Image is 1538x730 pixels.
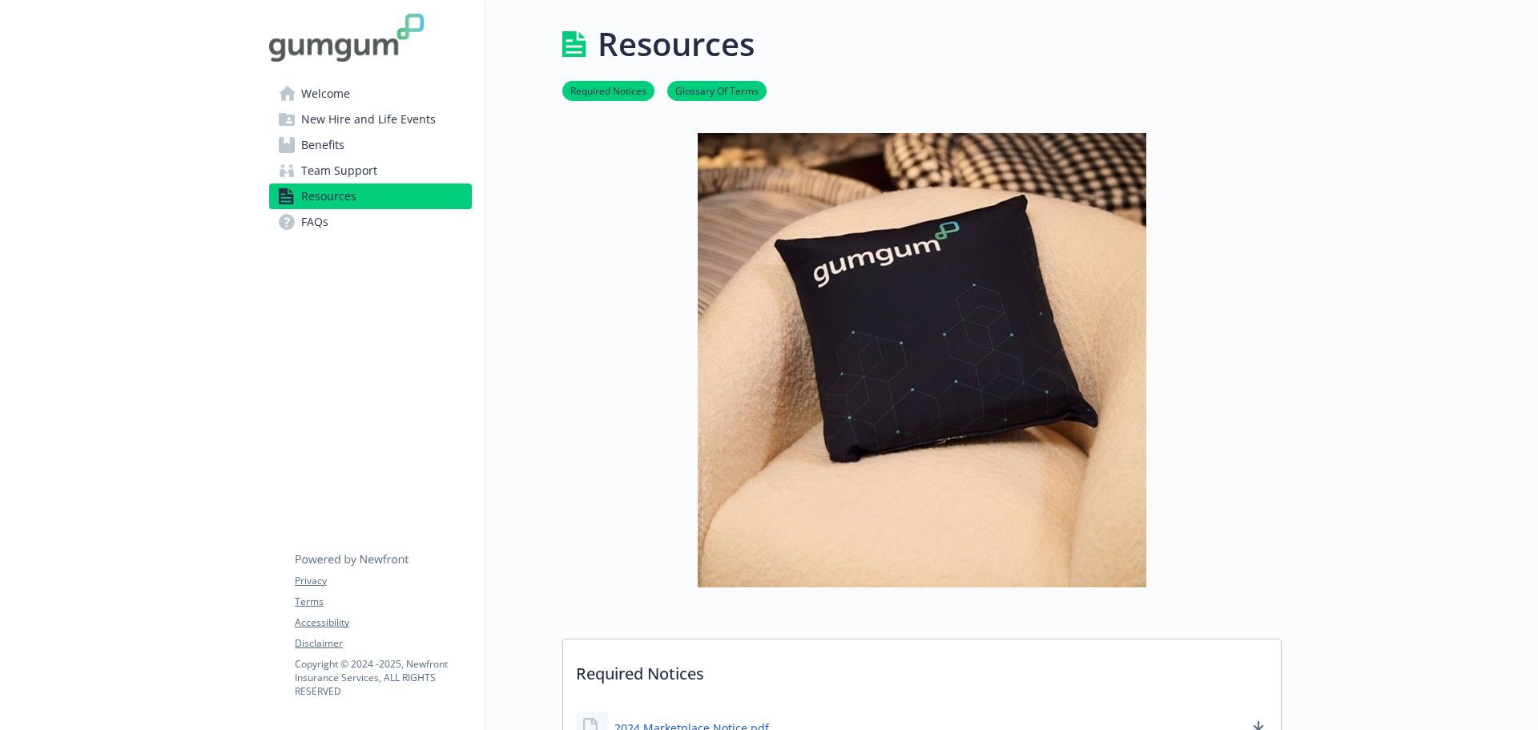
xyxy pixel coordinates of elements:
a: Resources [269,184,472,209]
p: Copyright © 2024 - 2025 , Newfront Insurance Services, ALL RIGHTS RESERVED [295,657,471,698]
h1: Resources [598,20,755,68]
a: Terms [295,595,471,609]
span: New Hire and Life Events [301,107,436,132]
span: Resources [301,184,356,209]
span: Team Support [301,158,377,184]
a: Required Notices [562,83,654,98]
a: Benefits [269,132,472,158]
a: Accessibility [295,615,471,630]
span: Welcome [301,81,350,107]
a: Glossary Of Terms [667,83,767,98]
p: Required Notices [563,639,1281,699]
span: FAQs [301,209,328,235]
a: Disclaimer [295,636,471,651]
a: New Hire and Life Events [269,107,472,132]
a: Welcome [269,81,472,107]
a: Privacy [295,574,471,588]
img: resources page banner [698,133,1146,587]
span: Benefits [301,132,344,158]
a: Team Support [269,158,472,184]
a: FAQs [269,209,472,235]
